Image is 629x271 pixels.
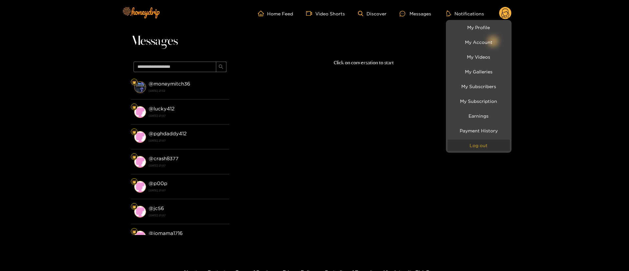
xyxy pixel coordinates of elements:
[448,81,510,92] a: My Subscribers
[448,95,510,107] a: My Subscription
[448,36,510,48] a: My Account
[448,125,510,136] a: Payment History
[448,110,510,122] a: Earnings
[448,140,510,151] button: Log out
[448,51,510,63] a: My Videos
[448,66,510,77] a: My Galleries
[448,22,510,33] a: My Profile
